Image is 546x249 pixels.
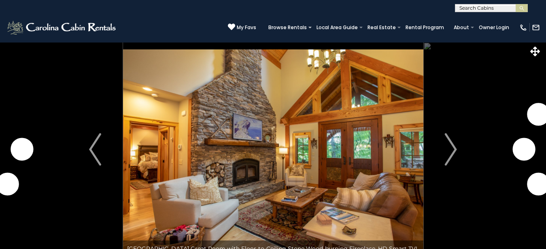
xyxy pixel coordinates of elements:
img: mail-regular-white.png [532,23,540,32]
a: Real Estate [363,22,400,33]
a: Owner Login [475,22,513,33]
img: phone-regular-white.png [519,23,527,32]
a: Browse Rentals [264,22,311,33]
a: Local Area Guide [312,22,362,33]
img: arrow [445,133,457,166]
img: White-1-2.png [6,19,118,36]
a: About [450,22,473,33]
span: My Favs [237,24,256,31]
a: My Favs [228,23,256,32]
a: Rental Program [402,22,448,33]
img: arrow [89,133,101,166]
